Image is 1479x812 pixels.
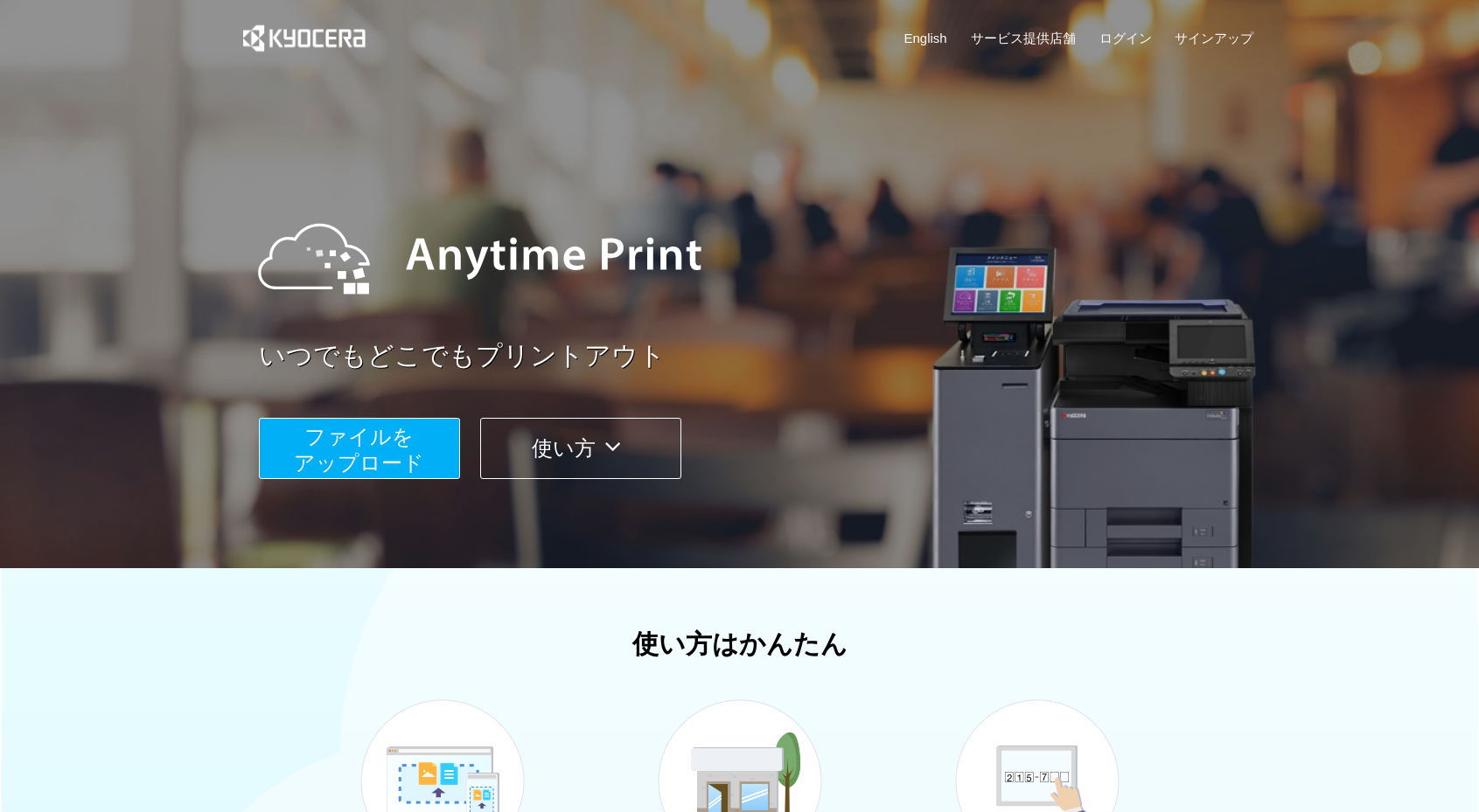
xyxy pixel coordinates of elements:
[480,418,681,479] button: 使い方
[971,29,1076,47] a: サービス提供店舗
[259,418,460,479] button: ファイルを​​アップロード
[1099,29,1152,47] a: ログイン
[259,337,1265,375] a: いつでもどこでもプリントアウト
[1175,29,1253,47] a: サインアップ
[294,425,424,475] span: ファイルを ​​アップロード
[904,29,947,47] a: English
